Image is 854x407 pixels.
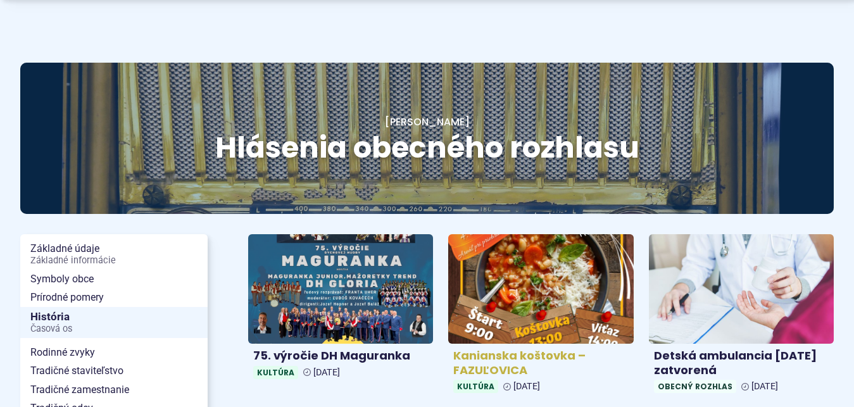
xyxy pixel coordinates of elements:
span: [DATE] [513,381,540,392]
span: Základné údaje [30,239,198,269]
a: Rodinné zvyky [20,343,208,362]
a: Základné údajeZákladné informácie [20,239,208,269]
a: Symboly obce [20,270,208,289]
span: Kultúra [453,380,498,393]
a: Detská ambulancia [DATE] zatvorená Obecný rozhlas [DATE] [649,234,834,398]
span: Prírodné pomery [30,288,198,307]
span: Obecný rozhlas [654,380,736,393]
a: Prírodné pomery [20,288,208,307]
span: Tradičné zamestnanie [30,380,198,399]
h4: 75. výročie DH Maguranka [253,349,428,363]
span: Základné informácie [30,256,198,266]
span: Časová os [30,324,198,334]
a: [PERSON_NAME] [385,115,470,129]
a: Tradičné staviteľstvo [20,361,208,380]
span: História [30,307,198,338]
h4: Kanianska koštovka – FAZUĽOVICA [453,349,628,377]
a: HistóriaČasová os [20,307,208,338]
span: Kultúra [253,366,298,379]
h4: Detská ambulancia [DATE] zatvorená [654,349,829,377]
a: Kanianska koštovka – FAZUĽOVICA Kultúra [DATE] [448,234,633,398]
span: Hlásenia obecného rozhlasu [215,127,639,168]
a: Tradičné zamestnanie [20,380,208,399]
a: 75. výročie DH Maguranka Kultúra [DATE] [248,234,433,384]
span: Symboly obce [30,270,198,289]
span: Rodinné zvyky [30,343,198,362]
span: [DATE] [751,381,778,392]
span: Tradičné staviteľstvo [30,361,198,380]
span: [DATE] [313,367,340,378]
